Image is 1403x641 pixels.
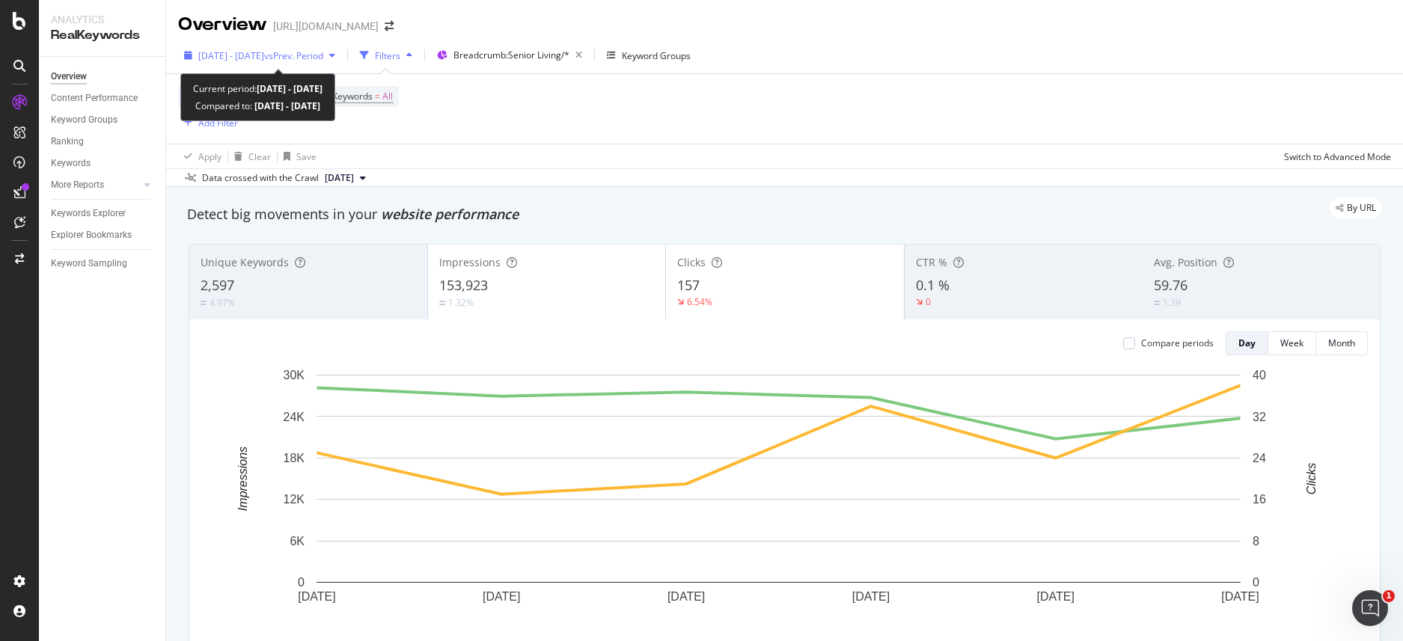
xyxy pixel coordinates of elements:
a: Content Performance [51,91,155,106]
img: Equal [201,301,207,305]
div: 4.97% [210,296,235,309]
span: Impressions [439,255,501,269]
div: 0 [926,295,931,308]
text: [DATE] [852,590,890,603]
span: CTR % [916,255,947,269]
button: Switch to Advanced Mode [1278,144,1391,168]
text: 24 [1253,452,1266,464]
span: 59.76 [1154,276,1187,294]
div: Content Performance [51,91,138,106]
div: [URL][DOMAIN_NAME] [273,19,379,34]
text: 18K [284,452,305,464]
button: Breadcrumb:Senior Living/* [431,43,588,67]
button: Month [1316,331,1368,355]
button: Add Filter [178,114,238,132]
div: Week [1280,337,1303,349]
text: 8 [1253,535,1259,548]
text: [DATE] [298,590,335,603]
span: 153,923 [439,276,488,294]
text: 0 [298,576,305,589]
div: Switch to Advanced Mode [1284,150,1391,163]
span: 0.1 % [916,276,950,294]
div: Compared to: [195,97,320,114]
text: 32 [1253,410,1266,423]
div: RealKeywords [51,27,153,44]
text: 40 [1253,369,1266,381]
text: 0 [1253,576,1259,589]
button: Day [1226,331,1268,355]
img: Equal [1154,301,1160,305]
div: Keyword Sampling [51,256,127,272]
button: [DATE] - [DATE]vsPrev. Period [178,43,341,67]
text: 30K [284,369,305,381]
div: 6.54% [687,295,712,308]
text: [DATE] [1037,590,1075,603]
div: Filters [375,49,400,62]
text: 16 [1253,493,1266,506]
span: 2025 Aug. 1st [325,171,354,185]
span: vs Prev. Period [264,49,323,62]
div: Compare periods [1141,337,1214,349]
span: = [375,90,380,102]
text: 6K [290,535,305,548]
text: [DATE] [483,590,520,603]
a: Keywords [51,156,155,171]
a: Keyword Groups [51,112,155,128]
div: 1.32% [448,296,474,309]
iframe: Intercom live chat [1352,590,1388,626]
a: Ranking [51,134,155,150]
div: Keyword Groups [51,112,117,128]
div: Month [1328,337,1355,349]
a: Overview [51,69,155,85]
div: Save [296,150,317,163]
span: 1 [1383,590,1395,602]
text: [DATE] [667,590,705,603]
div: Overview [51,69,87,85]
div: Ranking [51,134,84,150]
div: Data crossed with the Crawl [202,171,319,185]
span: [DATE] - [DATE] [198,49,264,62]
a: Keywords Explorer [51,206,155,221]
div: Analytics [51,12,153,27]
span: Avg. Position [1154,255,1217,269]
span: 157 [677,276,700,294]
button: Save [278,144,317,168]
text: Impressions [236,447,249,511]
button: [DATE] [319,169,372,187]
div: Keywords Explorer [51,206,126,221]
div: Overview [178,12,267,37]
b: [DATE] - [DATE] [252,99,320,112]
div: Current period: [193,80,323,97]
b: [DATE] - [DATE] [257,82,323,95]
svg: A chart. [201,367,1357,627]
button: Clear [228,144,271,168]
a: Explorer Bookmarks [51,227,155,243]
text: 12K [284,493,305,506]
a: More Reports [51,177,140,193]
div: legacy label [1330,197,1382,218]
button: Week [1268,331,1316,355]
span: By URL [1347,203,1376,212]
span: Keywords [332,90,373,102]
a: Keyword Sampling [51,256,155,272]
div: Day [1238,337,1256,349]
text: [DATE] [1221,590,1259,603]
text: 24K [284,410,305,423]
div: Keywords [51,156,91,171]
button: Filters [354,43,418,67]
span: Breadcrumb: Senior Living/* [453,49,569,61]
button: Apply [178,144,221,168]
div: 1.39 [1163,296,1181,309]
div: Clear [248,150,271,163]
div: Apply [198,150,221,163]
span: Unique Keywords [201,255,289,269]
img: Equal [439,301,445,305]
div: arrow-right-arrow-left [385,21,394,31]
span: Clicks [677,255,706,269]
span: 2,597 [201,276,234,294]
div: Add Filter [198,117,238,129]
span: All [382,86,393,107]
div: Explorer Bookmarks [51,227,132,243]
div: More Reports [51,177,104,193]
